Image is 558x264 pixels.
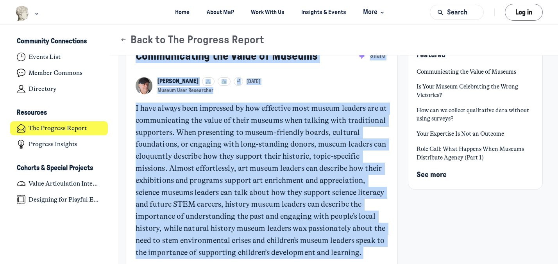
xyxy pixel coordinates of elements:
[29,180,101,188] h4: Value Articulation Intensive (Cultural Leadership Lab)
[136,77,152,94] a: View John H Falk profile
[10,66,108,80] a: Member Commons
[15,5,41,22] button: Museums as Progress logo
[17,164,93,172] h3: Cohorts & Special Projects
[356,5,390,19] button: More
[368,50,387,62] button: Share
[10,192,108,207] a: Designing for Playful Engagement
[29,124,87,132] h4: The Progress Report
[417,171,447,179] span: See more
[295,5,353,19] a: Insights & Events
[157,87,213,94] button: Museum User Researcher
[200,5,241,19] a: About MaP
[29,140,77,148] h4: Progress Insights
[10,82,108,96] a: Directory
[17,37,87,46] h3: Community Connections
[15,6,30,21] img: Museums as Progress logo
[417,68,534,76] a: Communicating the Value of Museums
[136,51,318,62] a: Communicating the Value of Museums
[110,25,558,55] header: Page Header
[10,176,108,191] a: Value Articulation Intensive (Cultural Leadership Lab)
[10,50,108,64] a: Events List
[29,85,56,93] h4: Directory
[417,169,447,181] button: See more
[370,52,385,60] span: Share
[417,51,445,59] span: Featured
[10,106,108,120] button: ResourcesCollapse space
[157,77,199,86] a: View John H Falk profile
[505,4,543,21] button: Log in
[29,53,61,61] h4: Events List
[417,106,534,123] a: How can we collect qualitative data without using surveys?
[17,109,47,117] h3: Resources
[157,77,260,94] button: View John H Falk profile+1[DATE]Museum User Researcher
[120,34,264,47] button: Back to The Progress Report
[356,50,368,62] button: Summarize
[417,130,534,138] a: Your Expertise Is Not an Outcome
[136,103,387,259] p: I have always been impressed by how effective most museum leaders are at communicating the value ...
[244,5,291,19] a: Work With Us
[29,69,82,77] h4: Member Commons
[10,121,108,136] a: The Progress Report
[363,7,386,18] span: More
[10,137,108,152] a: Progress Insights
[417,145,534,162] a: Role Call: What Happens When Museums Distribute Agency (Part 1)
[10,35,108,48] button: Community ConnectionsCollapse space
[430,5,484,20] button: Search
[237,78,240,85] span: +1
[29,196,101,204] h4: Designing for Playful Engagement
[10,161,108,175] button: Cohorts & Special ProjectsCollapse space
[168,5,197,19] a: Home
[247,78,260,85] a: [DATE]
[417,83,534,99] a: Is Your Museum Celebrating the Wrong Victories?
